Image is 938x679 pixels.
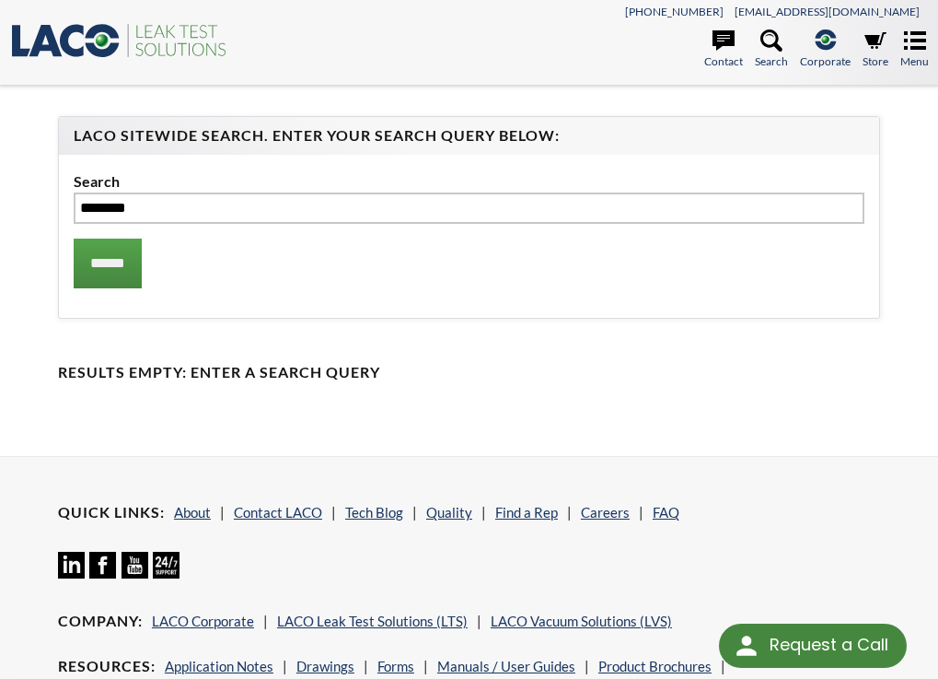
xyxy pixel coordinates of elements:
a: Find a Rep [495,504,558,521]
a: [PHONE_NUMBER] [625,5,724,18]
div: Request a Call [770,624,888,666]
h4: Company [58,612,143,631]
label: Search [74,170,864,193]
h4: Results Empty: Enter a Search Query [58,363,880,382]
img: 24/7 Support Icon [153,552,179,579]
a: Manuals / User Guides [437,658,575,674]
a: Careers [581,504,630,521]
span: Corporate [800,53,851,70]
a: LACO Leak Test Solutions (LTS) [277,613,468,629]
h4: Quick Links [58,503,165,522]
a: Drawings [296,658,354,674]
div: Request a Call [719,624,907,668]
a: FAQ [653,504,679,521]
a: Product Brochures [598,658,712,674]
h4: LACO Sitewide Search. Enter your Search Query Below: [74,126,864,146]
img: round button [732,631,761,661]
a: LACO Corporate [152,613,254,629]
a: Contact [704,29,743,70]
a: Quality [426,504,472,521]
a: Forms [377,658,414,674]
a: [EMAIL_ADDRESS][DOMAIN_NAME] [735,5,920,18]
a: Menu [900,29,929,70]
a: Store [863,29,888,70]
a: LACO Vacuum Solutions (LVS) [491,613,672,629]
a: 24/7 Support [153,565,179,581]
a: Contact LACO [234,504,322,521]
a: Application Notes [165,658,273,674]
a: Search [755,29,788,70]
a: About [174,504,211,521]
a: Tech Blog [345,504,403,521]
h4: Resources [58,657,156,676]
